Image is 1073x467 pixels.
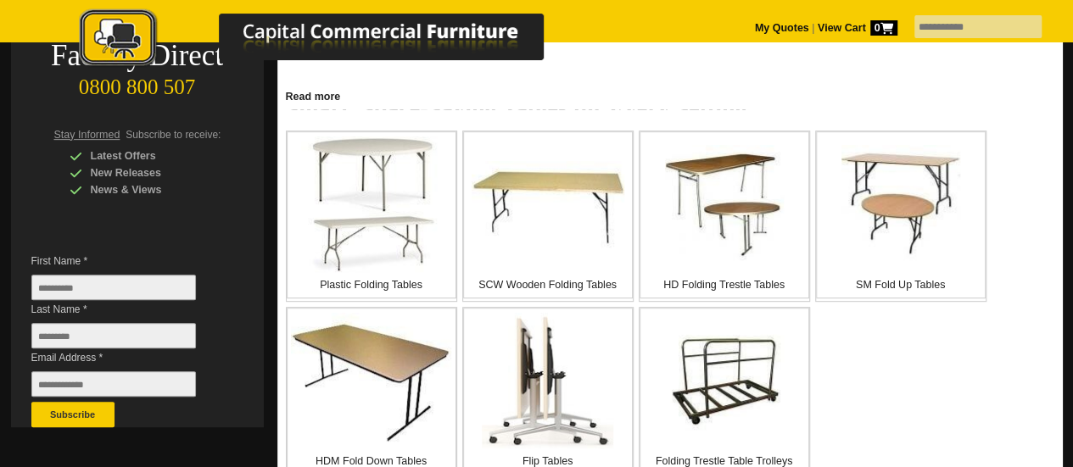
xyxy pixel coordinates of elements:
span: Stay Informed [54,129,120,141]
a: Plastic Folding Tables Plastic Folding Tables [286,131,457,302]
input: Email Address * [31,371,196,397]
a: Click to read more [277,84,1063,105]
img: Folding Trestle Table Trolleys [665,321,784,440]
img: Plastic Folding Tables [301,136,441,272]
span: First Name * [31,253,221,270]
img: Flip Tables [482,313,613,448]
span: Subscribe to receive: [126,129,221,141]
input: Last Name * [31,323,196,348]
p: Plastic Folding Tables [288,276,455,293]
div: New Releases [70,164,231,181]
a: Capital Commercial Furniture Logo [32,8,626,75]
div: Factory Direct [11,44,264,68]
span: 0 [870,20,897,36]
p: SCW Wooden Folding Tables [464,276,632,293]
div: News & Views [70,181,231,198]
a: HD Folding Trestle Tables HD Folding Trestle Tables [639,131,810,302]
input: First Name * [31,275,196,300]
p: SM Fold Up Tables [817,276,985,293]
a: SM Fold Up Tables SM Fold Up Tables [815,131,986,302]
img: HD Folding Trestle Tables [665,145,784,264]
a: My Quotes [755,22,809,34]
span: Last Name * [31,301,221,318]
a: SCW Wooden Folding Tables SCW Wooden Folding Tables [462,131,634,302]
p: HD Folding Trestle Tables [640,276,808,293]
strong: View Cart [818,22,897,34]
img: SCW Wooden Folding Tables [472,161,624,247]
a: View Cart0 [814,22,897,34]
div: 0800 800 507 [11,67,264,99]
span: Email Address * [31,349,221,366]
div: Latest Offers [70,147,231,164]
img: Capital Commercial Furniture Logo [32,8,626,70]
button: Subscribe [31,402,115,427]
img: SM Fold Up Tables [841,145,960,264]
img: HDM Fold Down Tables [291,313,451,448]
